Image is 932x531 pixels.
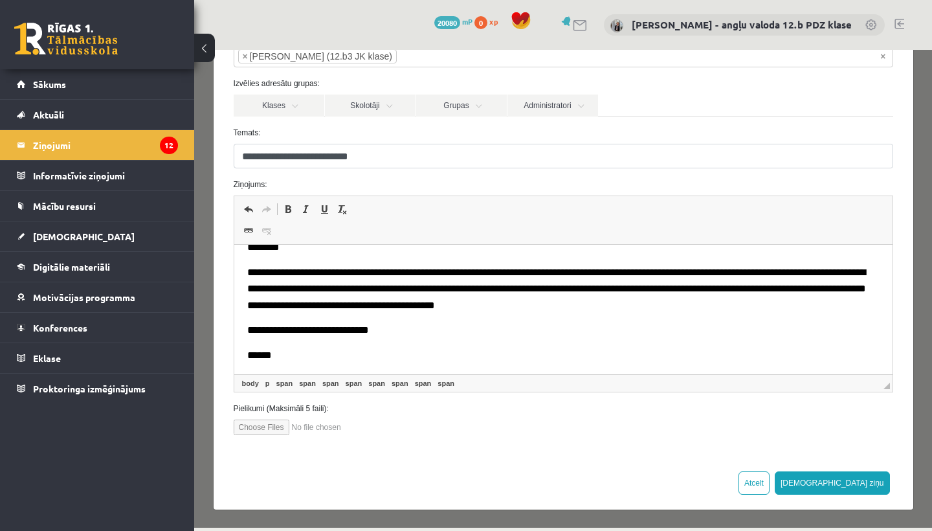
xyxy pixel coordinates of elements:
button: [DEMOGRAPHIC_DATA] ziņu [581,422,696,445]
a: 0 xp [474,16,504,27]
a: Remove Format [139,151,157,168]
a: Unlink [63,172,82,189]
a: Konferences [17,313,178,343]
a: span element [149,328,171,339]
span: 0 [474,16,487,29]
a: [DEMOGRAPHIC_DATA] [17,221,178,251]
a: span element [102,328,124,339]
a: body element [45,328,67,339]
legend: Ziņojumi [33,130,178,160]
a: Ziņojumi12 [17,130,178,160]
a: span element [218,328,240,339]
span: Mācību resursi [33,200,96,212]
span: Sākums [33,78,66,90]
a: Motivācijas programma [17,282,178,312]
a: [PERSON_NAME] - angļu valoda 12.b PDZ klase [632,18,852,31]
i: 12 [160,137,178,154]
a: Redo (⌘+Y) [63,151,82,168]
a: Bold (⌘+B) [85,151,103,168]
span: Motivācijas programma [33,291,135,303]
a: Proktoringa izmēģinājums [17,374,178,403]
span: Digitālie materiāli [33,261,110,273]
button: Atcelt [544,422,575,445]
a: span element [172,328,194,339]
a: Administratori [313,45,404,67]
iframe: Rich Text Editor, wiswyg-editor-47433848294700-1760176697-755 [40,195,698,324]
a: Eklase [17,343,178,373]
a: Skolotāji [131,45,221,67]
a: p element [69,328,78,339]
a: Grupas [222,45,313,67]
a: span element [80,328,102,339]
span: [DEMOGRAPHIC_DATA] [33,231,135,242]
span: Eklase [33,352,61,364]
a: Sākums [17,69,178,99]
a: Link (⌘+K) [45,172,63,189]
a: Italic (⌘+I) [103,151,121,168]
label: Izvēlies adresātu grupas: [30,28,709,40]
span: Proktoringa izmēģinājums [33,383,146,394]
a: Mācību resursi [17,191,178,221]
span: Konferences [33,322,87,333]
img: Agnese Vaškūna - angļu valoda 12.b PDZ klase [610,19,623,32]
a: span element [195,328,217,339]
span: 20080 [434,16,460,29]
label: Pielikumi (Maksimāli 5 faili): [30,353,709,365]
a: span element [241,328,263,339]
a: span element [126,328,148,339]
a: Underline (⌘+U) [121,151,139,168]
legend: Informatīvie ziņojumi [33,161,178,190]
label: Temats: [30,77,709,89]
a: Rīgas 1. Tālmācības vidusskola [14,23,118,55]
span: mP [462,16,472,27]
span: Drag to resize [689,333,696,339]
label: Ziņojums: [30,129,709,141]
a: Klases [39,45,130,67]
a: Informatīvie ziņojumi [17,161,178,190]
a: 20080 mP [434,16,472,27]
a: Digitālie materiāli [17,252,178,282]
span: xp [489,16,498,27]
a: Undo (⌘+Z) [45,151,63,168]
span: Aktuāli [33,109,64,120]
a: Aktuāli [17,100,178,130]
